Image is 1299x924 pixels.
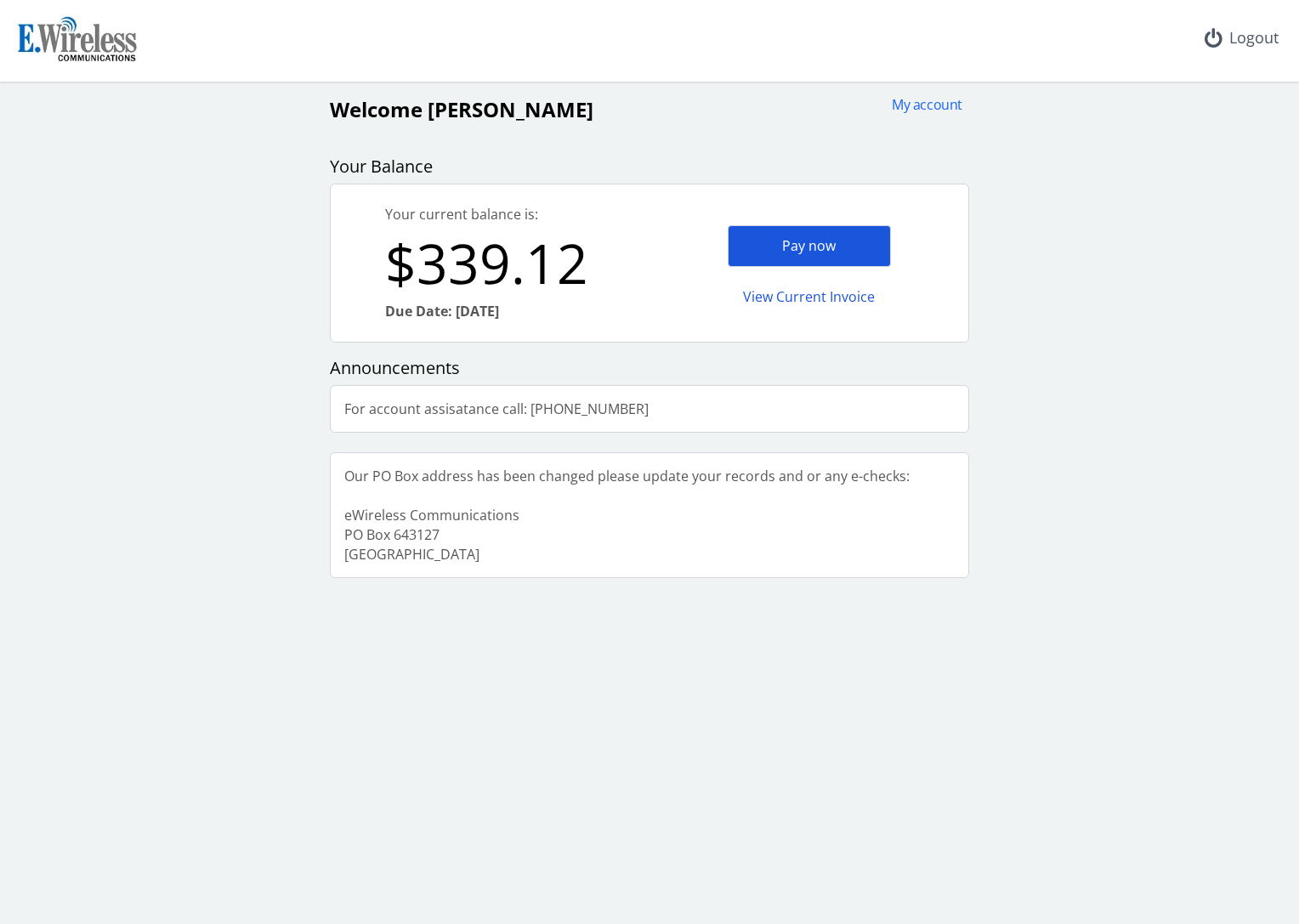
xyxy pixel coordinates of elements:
span: Your Balance [330,155,433,178]
span: Announcements [330,356,460,379]
div: Pay now [728,225,891,267]
div: View Current Invoice [728,277,891,317]
div: $339.12 [385,224,649,302]
div: For account assisatance call: [PHONE_NUMBER] [331,386,662,433]
span: [PERSON_NAME] [428,95,593,123]
div: My account [881,95,962,115]
div: Your current balance is: [385,205,649,224]
span: Welcome [330,95,423,123]
div: Due Date: [DATE] [385,302,649,321]
div: Our PO Box address has been changed please update your records and or any e-checks: eWireless Com... [331,453,923,577]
